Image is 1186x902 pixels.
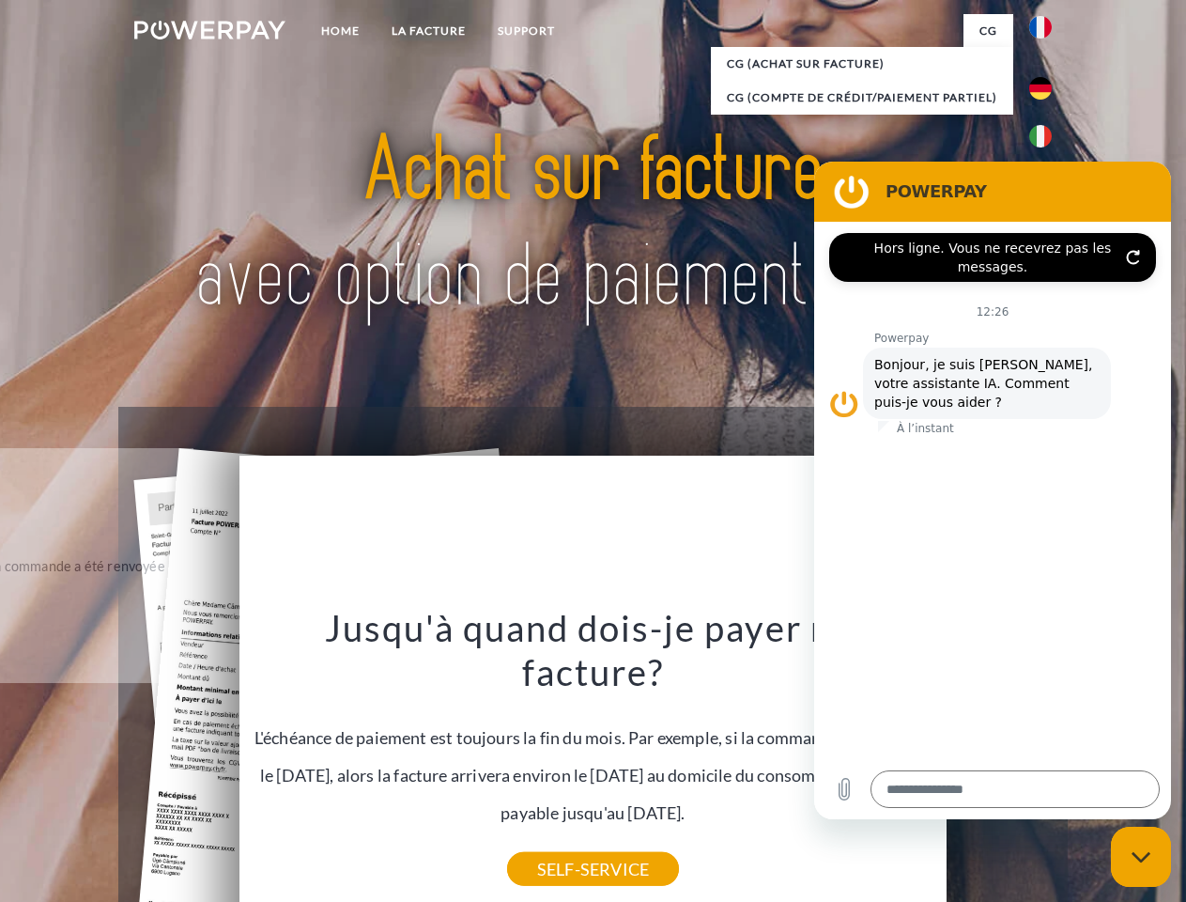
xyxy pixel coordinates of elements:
[482,14,571,48] a: Support
[1029,125,1052,148] img: it
[1029,77,1052,100] img: de
[305,14,376,48] a: Home
[376,14,482,48] a: LA FACTURE
[134,21,285,39] img: logo-powerpay-white.svg
[1111,827,1171,887] iframe: Bouton de lancement de la fenêtre de messagerie, conversation en cours
[1029,16,1052,39] img: fr
[507,852,679,886] a: SELF-SERVICE
[814,162,1171,819] iframe: Fenêtre de messagerie
[711,47,1013,81] a: CG (achat sur facture)
[179,90,1007,360] img: title-powerpay_fr.svg
[963,14,1013,48] a: CG
[711,81,1013,115] a: CG (Compte de crédit/paiement partiel)
[251,605,936,869] div: L'échéance de paiement est toujours la fin du mois. Par exemple, si la commande a été passée le [...
[251,605,936,695] h3: Jusqu'à quand dois-je payer ma facture?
